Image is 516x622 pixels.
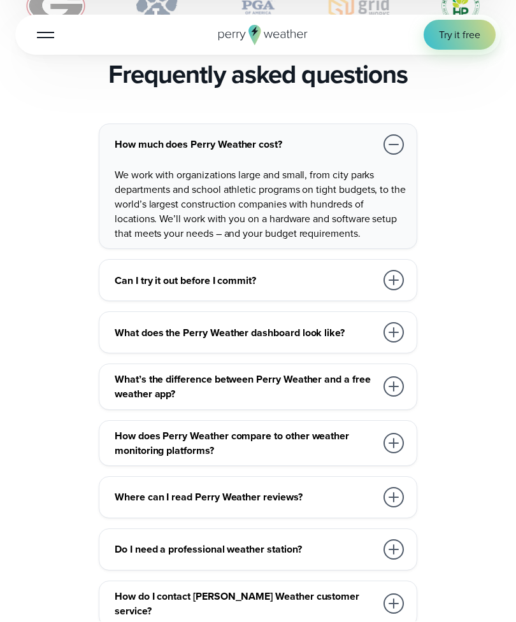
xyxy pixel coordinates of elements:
[115,168,406,242] p: We work with organizations large and small, from city parks departments and school athletic progr...
[115,138,376,152] h3: How much does Perry Weather cost?
[115,372,376,402] h3: What’s the difference between Perry Weather and a free weather app?
[115,326,376,341] h3: What does the Perry Weather dashboard look like?
[439,28,480,43] span: Try it free
[115,590,376,619] h3: How do I contact [PERSON_NAME] Weather customer service?
[108,60,408,90] h2: Frequently asked questions
[115,274,376,288] h3: Can I try it out before I commit?
[424,20,496,50] a: Try it free
[115,490,376,505] h3: Where can I read Perry Weather reviews?
[115,429,376,458] h3: How does Perry Weather compare to other weather monitoring platforms?
[115,542,376,557] h3: Do I need a professional weather station?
